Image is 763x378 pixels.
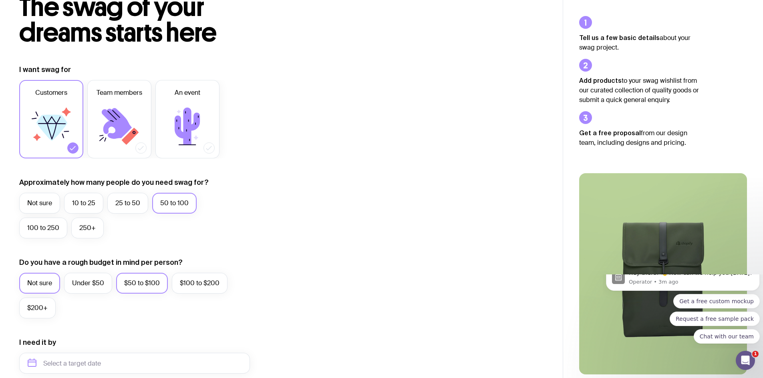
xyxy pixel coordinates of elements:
label: $200+ [19,298,56,318]
button: Quick reply: Get a free custom mockup [70,20,157,34]
span: Team members [97,88,142,98]
p: about your swag project. [579,33,699,52]
button: Quick reply: Request a free sample pack [67,37,157,52]
iframe: Intercom notifications message [603,274,763,348]
span: 1 [752,351,759,357]
p: to your swag wishlist from our curated collection of quality goods or submit a quick general enqu... [579,76,699,105]
label: 50 to 100 [152,193,197,214]
strong: Add products [579,77,622,84]
label: 10 to 25 [64,193,103,214]
label: Not sure [19,273,60,294]
span: Customers [35,88,67,98]
span: An event [175,88,200,98]
label: 100 to 250 [19,218,67,238]
label: $50 to $100 [116,273,168,294]
p: Message from Operator, sent 3m ago [26,4,151,11]
p: from our design team, including designs and pricing. [579,128,699,148]
label: Do you have a rough budget in mind per person? [19,258,183,267]
input: Select a target date [19,353,250,374]
label: 250+ [71,218,104,238]
label: Approximately how many people do you need swag for? [19,178,209,187]
button: Quick reply: Chat with our team [91,55,157,69]
strong: Get a free proposal [579,129,641,136]
label: Under $50 [64,273,112,294]
div: Quick reply options [3,20,157,69]
label: $100 to $200 [172,273,227,294]
label: Not sure [19,193,60,214]
label: I want swag for [19,65,71,74]
label: 25 to 50 [107,193,148,214]
iframe: Intercom live chat [736,351,755,370]
strong: Tell us a few basic details [579,34,660,41]
label: I need it by [19,338,56,347]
